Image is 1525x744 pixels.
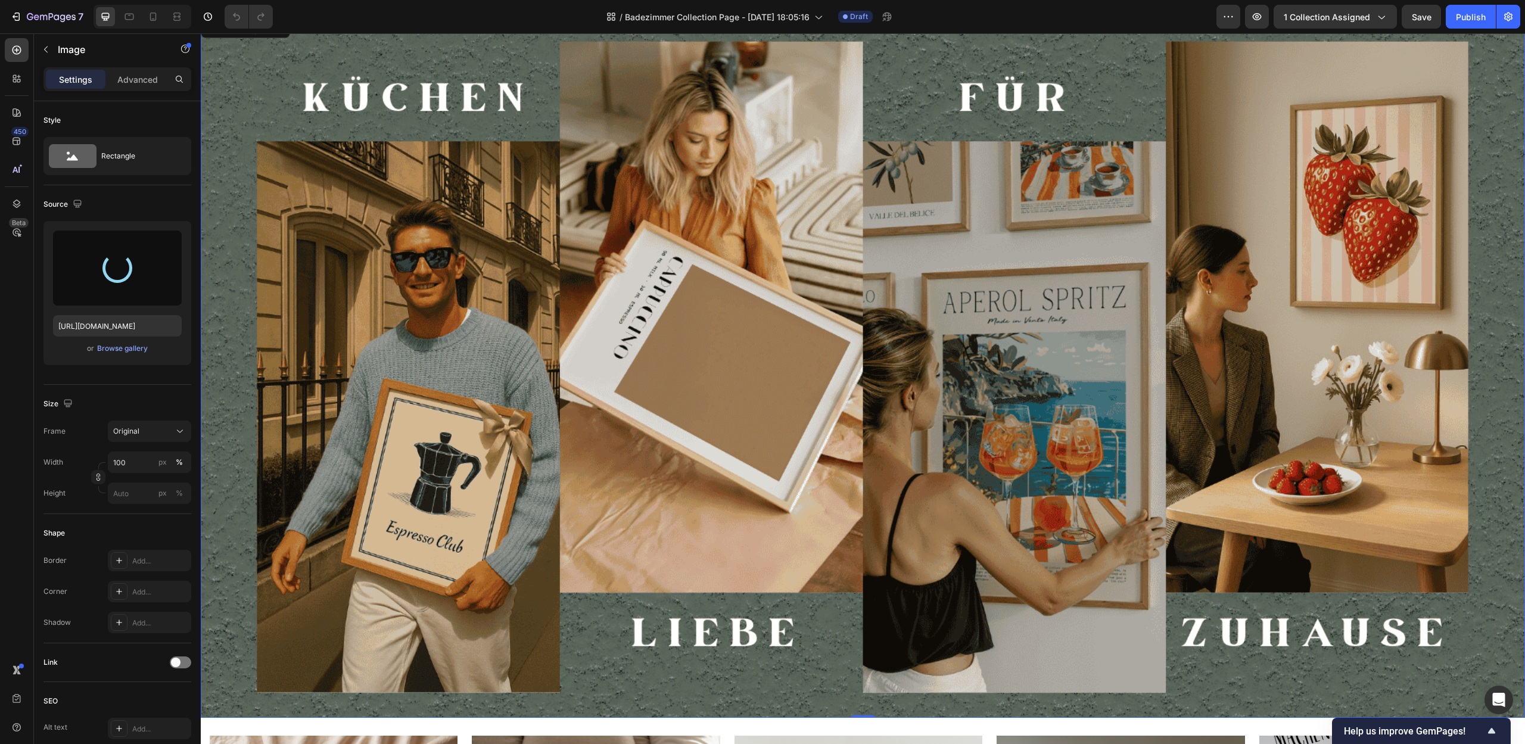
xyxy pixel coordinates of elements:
span: / [620,11,623,23]
div: Add... [132,618,188,628]
div: 450 [11,127,29,136]
button: % [155,455,170,469]
iframe: Design area [201,33,1525,744]
div: % [176,488,183,499]
span: Save [1412,12,1431,22]
button: Publish [1446,5,1496,29]
div: Undo/Redo [225,5,273,29]
div: px [158,457,167,468]
button: Browse gallery [97,343,148,354]
div: Corner [43,586,67,597]
label: Frame [43,426,66,437]
span: 1 collection assigned [1284,11,1370,23]
div: Size [43,396,75,412]
div: Rectangle [101,142,174,170]
p: Image [58,42,159,57]
input: px% [108,452,191,473]
button: Show survey - Help us improve GemPages! [1344,724,1499,738]
div: Open Intercom Messenger [1484,686,1513,714]
button: Original [108,421,191,442]
div: Shadow [43,617,71,628]
div: px [158,488,167,499]
div: Style [43,115,61,126]
div: Link [43,657,58,668]
p: 7 [78,10,83,24]
span: Badezimmer Collection Page - [DATE] 18:05:16 [625,11,810,23]
div: % [176,457,183,468]
button: px [172,455,186,469]
button: 7 [5,5,89,29]
input: px% [108,482,191,504]
div: Add... [132,724,188,734]
div: Shape [43,528,65,538]
div: Source [43,197,85,213]
span: Original [113,426,139,437]
div: Browse gallery [97,343,148,354]
span: or [87,341,94,356]
button: px [172,486,186,500]
button: 1 collection assigned [1274,5,1397,29]
div: Border [43,555,67,566]
div: SEO [43,696,58,706]
span: Help us improve GemPages! [1344,726,1484,737]
div: Publish [1456,11,1486,23]
p: Advanced [117,73,158,86]
button: Save [1402,5,1441,29]
div: Beta [9,218,29,228]
div: Alt text [43,722,67,733]
div: Add... [132,587,188,597]
span: Draft [850,11,868,22]
input: https://example.com/image.jpg [53,315,182,337]
label: Width [43,457,63,468]
label: Height [43,488,66,499]
p: Settings [59,73,92,86]
div: Add... [132,556,188,566]
button: % [155,486,170,500]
